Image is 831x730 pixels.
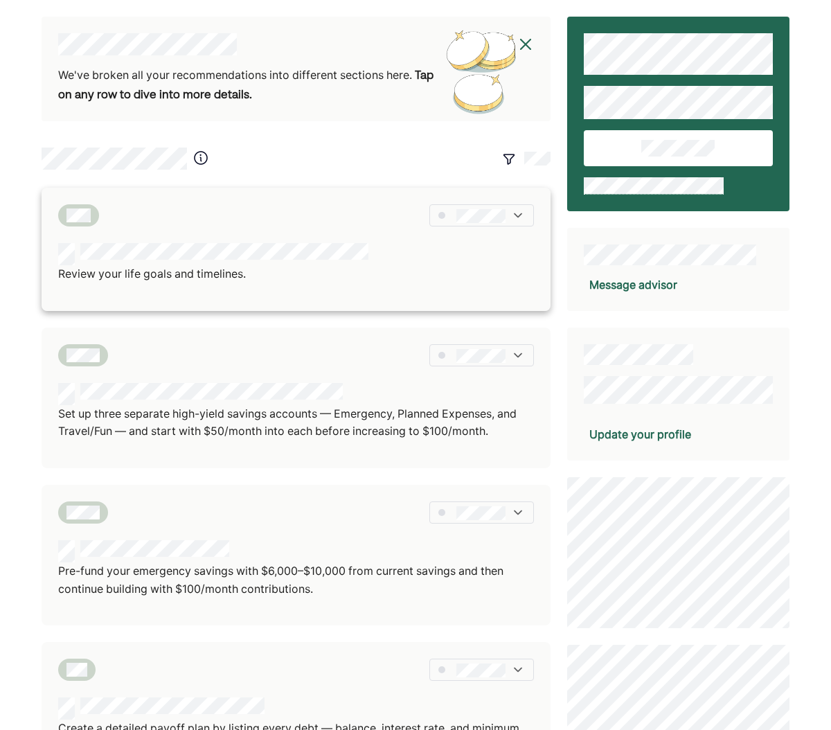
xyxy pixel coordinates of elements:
[58,71,434,101] b: Tap on any row to dive into more details.
[589,276,677,293] div: Message advisor
[58,562,534,598] p: Pre-fund your emergency savings with $6,000–$10,000 from current savings and then continue buildi...
[58,66,438,105] div: We've broken all your recommendations into different sections here.
[58,405,534,440] p: Set up three separate high-yield savings accounts — Emergency, Planned Expenses, and Travel/Fun —...
[58,265,368,283] p: Review your life goals and timelines.
[589,426,691,443] div: Update your profile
